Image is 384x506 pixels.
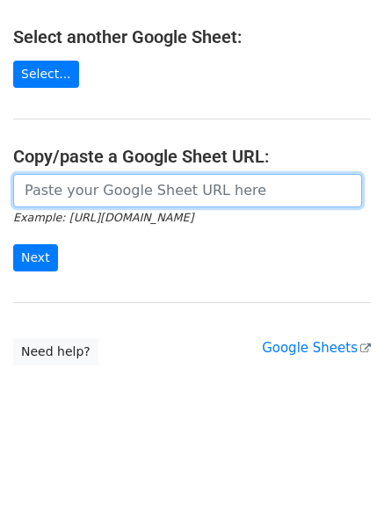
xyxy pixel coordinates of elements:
[13,146,371,167] h4: Copy/paste a Google Sheet URL:
[13,211,193,224] small: Example: [URL][DOMAIN_NAME]
[13,338,98,365] a: Need help?
[262,340,371,356] a: Google Sheets
[13,244,58,271] input: Next
[13,61,79,88] a: Select...
[13,26,371,47] h4: Select another Google Sheet:
[13,174,362,207] input: Paste your Google Sheet URL here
